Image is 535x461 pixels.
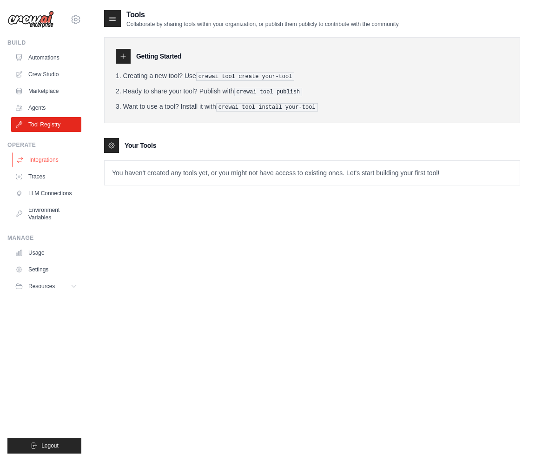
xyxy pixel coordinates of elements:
a: LLM Connections [11,186,81,201]
a: Usage [11,245,81,260]
a: Automations [11,50,81,65]
span: Logout [41,442,59,449]
a: Traces [11,169,81,184]
h2: Tools [126,9,400,20]
h3: Getting Started [136,52,181,61]
h3: Your Tools [125,141,156,150]
p: Collaborate by sharing tools within your organization, or publish them publicly to contribute wit... [126,20,400,28]
button: Resources [11,279,81,294]
img: Logo [7,11,54,28]
li: Ready to share your tool? Publish with [116,86,509,96]
li: Creating a new tool? Use [116,71,509,81]
a: Marketplace [11,84,81,99]
div: Operate [7,141,81,149]
a: Tool Registry [11,117,81,132]
li: Want to use a tool? Install it with [116,102,509,112]
button: Logout [7,438,81,454]
a: Agents [11,100,81,115]
a: Environment Variables [11,203,81,225]
pre: crewai tool install your-tool [216,103,318,112]
div: Manage [7,234,81,242]
p: You haven't created any tools yet, or you might not have access to existing ones. Let's start bui... [105,161,520,185]
a: Settings [11,262,81,277]
div: Build [7,39,81,46]
pre: crewai tool create your-tool [196,72,295,81]
pre: crewai tool publish [234,88,303,96]
a: Crew Studio [11,67,81,82]
a: Integrations [12,152,82,167]
span: Resources [28,283,55,290]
